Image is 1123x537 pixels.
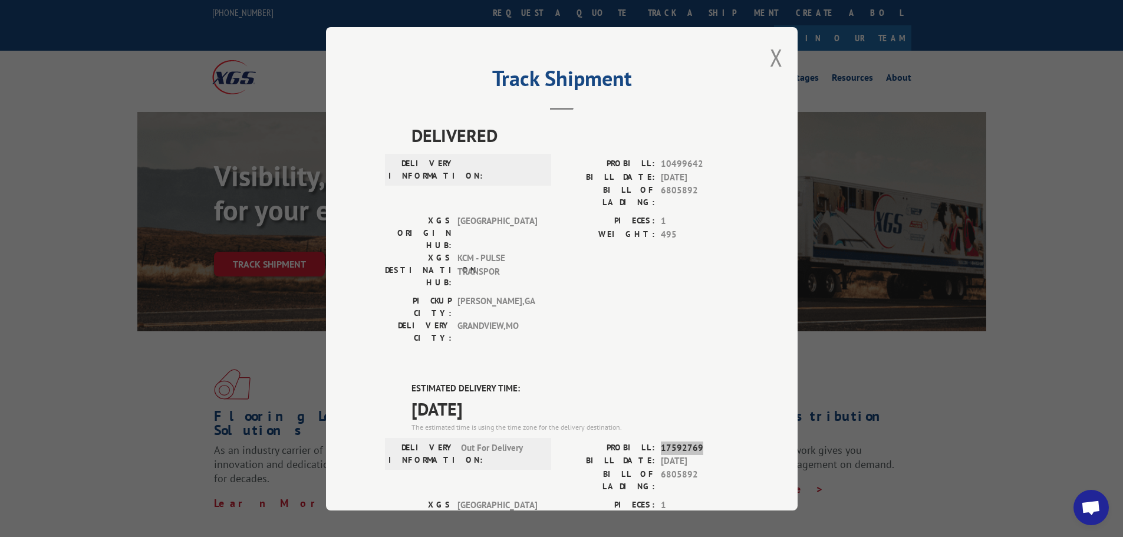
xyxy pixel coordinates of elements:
[411,395,739,421] span: [DATE]
[411,421,739,432] div: The estimated time is using the time zone for the delivery destination.
[388,157,455,182] label: DELIVERY INFORMATION:
[457,319,537,344] span: GRANDVIEW , MO
[770,42,783,73] button: Close modal
[388,441,455,466] label: DELIVERY INFORMATION:
[461,441,541,466] span: Out For Delivery
[661,454,739,468] span: [DATE]
[661,441,739,454] span: 17592769
[411,122,739,149] span: DELIVERED
[457,252,537,289] span: KCM - PULSE TRANSPOR
[661,228,739,241] span: 495
[562,215,655,228] label: PIECES:
[385,252,452,289] label: XGS DESTINATION HUB:
[661,157,739,171] span: 10499642
[385,70,739,93] h2: Track Shipment
[385,295,452,319] label: PICKUP CITY:
[1073,490,1109,525] a: Open chat
[562,454,655,468] label: BILL DATE:
[457,498,537,535] span: [GEOGRAPHIC_DATA]
[457,295,537,319] span: [PERSON_NAME] , GA
[661,170,739,184] span: [DATE]
[562,170,655,184] label: BILL DATE:
[411,382,739,396] label: ESTIMATED DELIVERY TIME:
[385,215,452,252] label: XGS ORIGIN HUB:
[562,228,655,241] label: WEIGHT:
[562,467,655,492] label: BILL OF LADING:
[562,441,655,454] label: PROBILL:
[385,498,452,535] label: XGS ORIGIN HUB:
[661,215,739,228] span: 1
[562,184,655,209] label: BILL OF LADING:
[562,498,655,512] label: PIECES:
[661,184,739,209] span: 6805892
[457,215,537,252] span: [GEOGRAPHIC_DATA]
[385,319,452,344] label: DELIVERY CITY:
[661,467,739,492] span: 6805892
[562,157,655,171] label: PROBILL:
[661,498,739,512] span: 1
